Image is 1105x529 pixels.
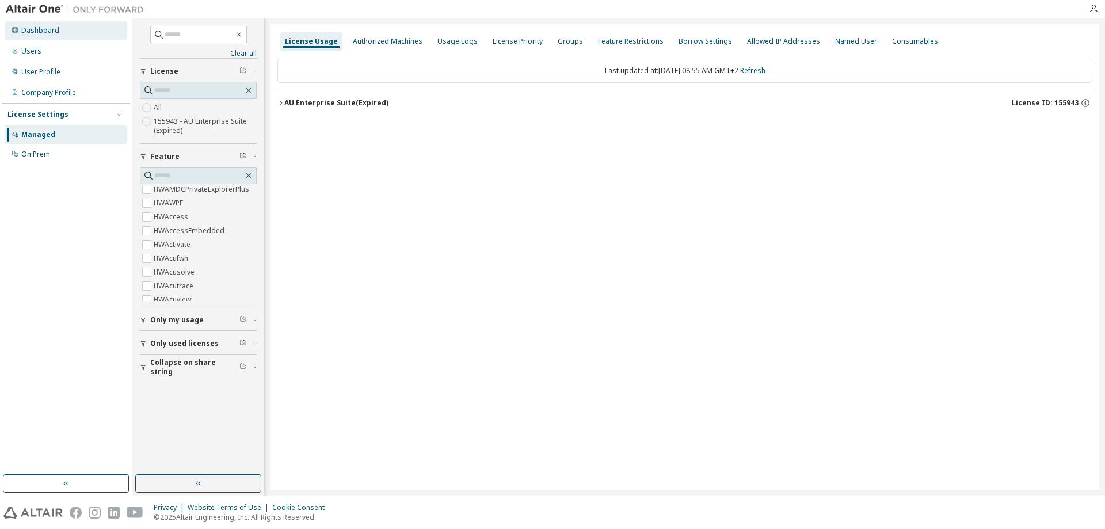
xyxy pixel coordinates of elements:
[1012,98,1079,108] span: License ID: 155943
[21,88,76,97] div: Company Profile
[239,363,246,372] span: Clear filter
[150,358,239,376] span: Collapse on share string
[239,339,246,348] span: Clear filter
[21,67,60,77] div: User Profile
[747,37,820,46] div: Allowed IP Addresses
[140,49,257,58] a: Clear all
[150,315,204,325] span: Only my usage
[150,67,178,76] span: License
[140,144,257,169] button: Feature
[188,503,272,512] div: Website Terms of Use
[154,101,164,115] label: All
[89,507,101,519] img: instagram.svg
[277,59,1092,83] div: Last updated at: [DATE] 08:55 AM GMT+2
[239,152,246,161] span: Clear filter
[3,507,63,519] img: altair_logo.svg
[679,37,732,46] div: Borrow Settings
[21,150,50,159] div: On Prem
[740,66,765,75] a: Refresh
[277,90,1092,116] button: AU Enterprise Suite(Expired)License ID: 155943
[835,37,877,46] div: Named User
[140,59,257,84] button: License
[21,26,59,35] div: Dashboard
[70,507,82,519] img: facebook.svg
[154,115,257,138] label: 155943 - AU Enterprise Suite (Expired)
[239,67,246,76] span: Clear filter
[154,293,193,307] label: HWAcuview
[150,339,219,348] span: Only used licenses
[108,507,120,519] img: linkedin.svg
[598,37,664,46] div: Feature Restrictions
[558,37,583,46] div: Groups
[272,503,331,512] div: Cookie Consent
[154,252,190,265] label: HWAcufwh
[154,503,188,512] div: Privacy
[353,37,422,46] div: Authorized Machines
[140,331,257,356] button: Only used licenses
[154,512,331,522] p: © 2025 Altair Engineering, Inc. All Rights Reserved.
[493,37,543,46] div: License Priority
[154,210,190,224] label: HWAccess
[239,315,246,325] span: Clear filter
[437,37,478,46] div: Usage Logs
[150,152,180,161] span: Feature
[6,3,150,15] img: Altair One
[21,130,55,139] div: Managed
[140,307,257,333] button: Only my usage
[154,238,193,252] label: HWActivate
[154,265,197,279] label: HWAcusolve
[154,182,252,196] label: HWAMDCPrivateExplorerPlus
[154,279,196,293] label: HWAcutrace
[7,110,68,119] div: License Settings
[892,37,938,46] div: Consumables
[140,355,257,380] button: Collapse on share string
[21,47,41,56] div: Users
[154,196,185,210] label: HWAWPF
[284,98,388,108] div: AU Enterprise Suite (Expired)
[127,507,143,519] img: youtube.svg
[154,224,227,238] label: HWAccessEmbedded
[285,37,338,46] div: License Usage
